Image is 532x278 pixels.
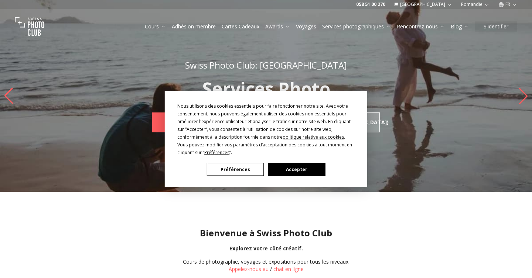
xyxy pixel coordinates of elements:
[165,91,367,187] div: Cookie Consent Prompt
[207,163,264,176] button: Préférences
[283,134,344,140] span: politique relative aux cookies
[268,163,325,176] button: Accepter
[204,149,229,156] span: Préférences
[177,102,355,156] div: Nous utilisons des cookies essentiels pour faire fonctionner notre site. Avec votre consentement,...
